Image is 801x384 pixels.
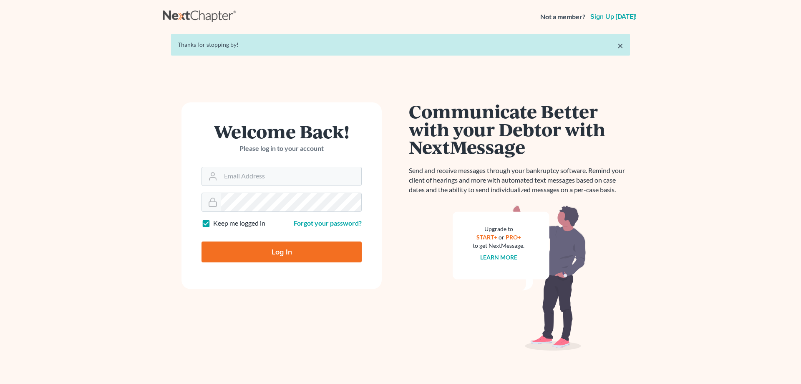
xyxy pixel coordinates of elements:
span: or [499,234,504,241]
strong: Not a member? [540,12,585,22]
div: Thanks for stopping by! [178,41,623,49]
input: Email Address [221,167,361,186]
div: Upgrade to [473,225,524,233]
a: START+ [476,234,497,241]
p: Please log in to your account [202,144,362,153]
label: Keep me logged in [213,219,265,228]
a: Learn more [480,254,517,261]
h1: Welcome Back! [202,122,362,140]
p: Send and receive messages through your bankruptcy software. Remind your client of hearings and mo... [409,166,630,195]
img: nextmessage_bg-59042aed3d76b12b5cd301f8e5b87938c9018125f34e5fa2b7a6b67550977c72.svg [453,205,586,351]
h1: Communicate Better with your Debtor with NextMessage [409,102,630,156]
div: to get NextMessage. [473,242,524,250]
input: Log In [202,242,362,262]
a: × [617,41,623,51]
a: Sign up [DATE]! [589,13,638,20]
a: Forgot your password? [294,219,362,227]
a: PRO+ [506,234,521,241]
